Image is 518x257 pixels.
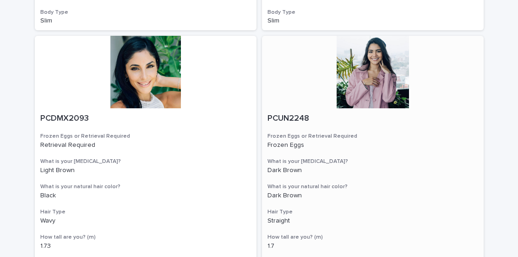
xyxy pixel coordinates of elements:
[267,208,478,216] h3: Hair Type
[267,183,478,190] h3: What is your natural hair color?
[40,208,251,216] h3: Hair Type
[40,217,251,225] p: Wavy
[40,133,251,140] h3: Frozen Eggs or Retrieval Required
[267,167,478,174] p: Dark Brown
[267,141,478,149] p: Frozen Eggs
[267,9,478,16] h3: Body Type
[40,114,251,124] p: PCDMX2093
[40,234,251,241] h3: How tall are you? (m)
[267,242,478,250] p: 1.7
[40,9,251,16] h3: Body Type
[267,133,478,140] h3: Frozen Eggs or Retrieval Required
[267,114,478,124] p: PCUN2248
[40,183,251,190] h3: What is your natural hair color?
[267,158,478,165] h3: What is your [MEDICAL_DATA]?
[267,234,478,241] h3: How tall are you? (m)
[40,17,251,25] p: Slim
[40,192,251,200] p: Black
[267,192,478,200] p: Dark Brown
[40,158,251,165] h3: What is your [MEDICAL_DATA]?
[267,217,478,225] p: Straight
[267,17,478,25] p: Slim
[40,141,251,149] p: Retrieval Required
[40,167,251,174] p: Light Brown
[40,242,251,250] p: 1.73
